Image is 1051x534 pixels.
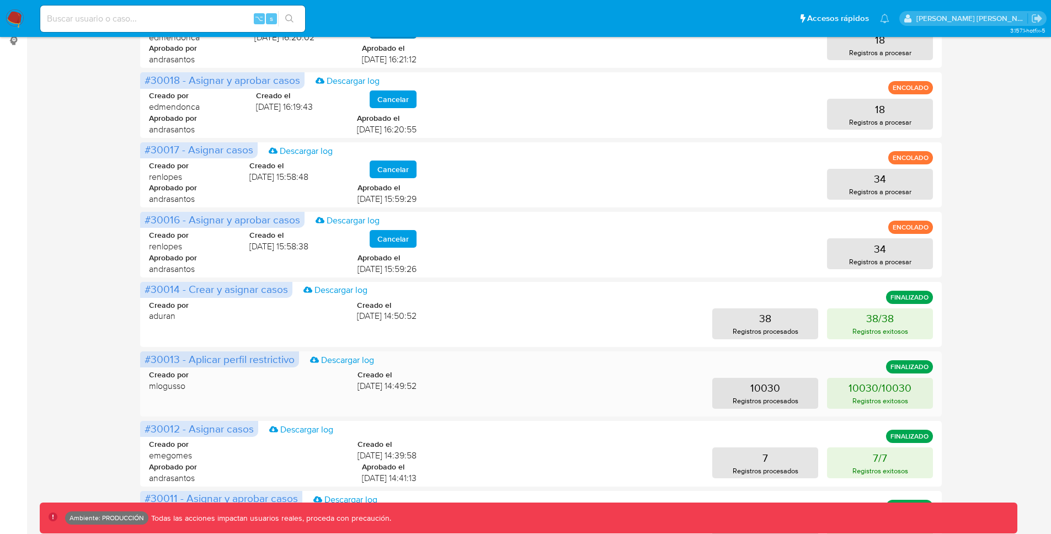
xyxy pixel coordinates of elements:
p: Ambiente: PRODUCCIÓN [70,516,144,520]
p: Todas las acciones impactan usuarios reales, proceda con precaución. [148,513,391,524]
a: Salir [1031,13,1043,24]
span: s [270,13,273,24]
a: Notificaciones [880,14,889,23]
span: 3.157.1-hotfix-5 [1010,26,1045,35]
p: jorge.diazserrato@mercadolibre.com.co [916,13,1028,24]
button: search-icon [278,11,301,26]
input: Buscar usuario o caso... [40,12,305,26]
span: ⌥ [255,13,263,24]
span: Accesos rápidos [807,13,869,24]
